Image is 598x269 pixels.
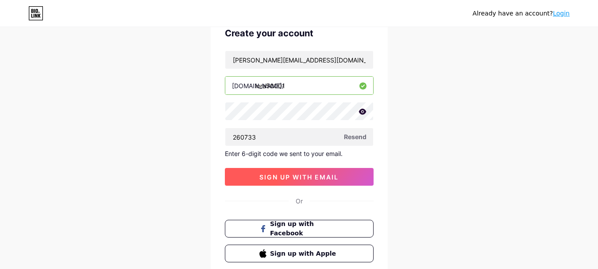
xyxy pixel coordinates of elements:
span: Resend [344,132,367,141]
span: sign up with email [259,173,339,181]
div: Or [296,196,303,206]
span: Sign up with Apple [270,249,339,258]
div: [DOMAIN_NAME]/ [232,81,284,90]
a: Login [553,10,570,17]
button: sign up with email [225,168,374,186]
div: Create your account [225,27,374,40]
div: Already have an account? [473,9,570,18]
input: Email [225,51,373,69]
input: Paste login code [225,128,373,146]
button: Sign up with Facebook [225,220,374,238]
input: username [225,77,373,94]
span: Sign up with Facebook [270,219,339,238]
button: Sign up with Apple [225,245,374,262]
div: Enter 6-digit code we sent to your email. [225,150,374,157]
